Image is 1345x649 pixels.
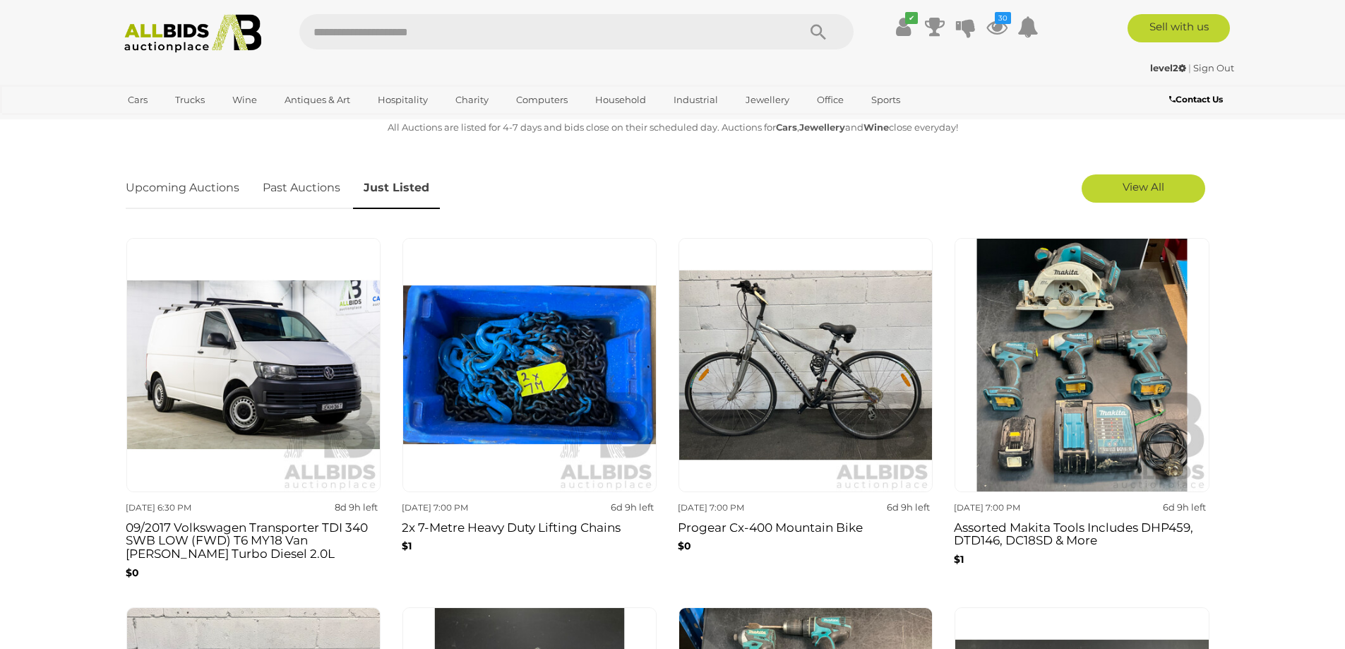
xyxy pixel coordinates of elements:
[954,518,1209,547] h3: Assorted Makita Tools Includes DHP459, DTD146, DC18SD & More
[783,14,854,49] button: Search
[995,12,1011,24] i: 30
[863,121,889,133] strong: Wine
[586,88,655,112] a: Household
[1193,62,1234,73] a: Sign Out
[1150,62,1186,73] strong: level2
[126,119,1220,136] p: All Auctions are listed for 4-7 days and bids close on their scheduled day. Auctions for , and cl...
[1169,94,1223,105] b: Contact Us
[402,237,657,596] a: [DATE] 7:00 PM 6d 9h left 2x 7-Metre Heavy Duty Lifting Chains $1
[678,237,933,596] a: [DATE] 7:00 PM 6d 9h left Progear Cx-400 Mountain Bike $0
[954,237,1209,596] a: [DATE] 7:00 PM 6d 9h left Assorted Makita Tools Includes DHP459, DTD146, DC18SD & More $1
[126,167,250,209] a: Upcoming Auctions
[126,518,381,561] h3: 09/2017 Volkswagen Transporter TDI 340 SWB LOW (FWD) T6 MY18 Van [PERSON_NAME] Turbo Diesel 2.0L
[402,500,524,516] div: [DATE] 7:00 PM
[954,500,1076,516] div: [DATE] 7:00 PM
[126,500,248,516] div: [DATE] 6:30 PM
[736,88,799,112] a: Jewellery
[166,88,214,112] a: Trucks
[1123,180,1164,193] span: View All
[679,238,933,492] img: Progear Cx-400 Mountain Bike
[1188,62,1191,73] span: |
[223,88,266,112] a: Wine
[893,14,914,40] a: ✔
[776,121,797,133] strong: Cars
[986,14,1008,40] a: 30
[126,237,381,596] a: [DATE] 6:30 PM 8d 9h left 09/2017 Volkswagen Transporter TDI 340 SWB LOW (FWD) T6 MY18 Van [PERSO...
[275,88,359,112] a: Antiques & Art
[955,238,1209,492] img: Assorted Makita Tools Includes DHP459, DTD146, DC18SD & More
[1082,174,1205,203] a: View All
[862,88,909,112] a: Sports
[126,238,381,492] img: 09/2017 Volkswagen Transporter TDI 340 SWB LOW (FWD) T6 MY18 Van Candy White Turbo Diesel 2.0L
[402,540,412,552] b: $1
[1163,501,1206,513] strong: 6d 9h left
[664,88,727,112] a: Industrial
[402,238,657,492] img: 2x 7-Metre Heavy Duty Lifting Chains
[507,88,577,112] a: Computers
[678,500,800,516] div: [DATE] 7:00 PM
[116,14,270,53] img: Allbids.com.au
[335,501,378,513] strong: 8d 9h left
[808,88,853,112] a: Office
[119,112,237,135] a: [GEOGRAPHIC_DATA]
[446,88,498,112] a: Charity
[1169,92,1226,107] a: Contact Us
[119,88,157,112] a: Cars
[678,518,933,535] h3: Progear Cx-400 Mountain Bike
[611,501,654,513] strong: 6d 9h left
[369,88,437,112] a: Hospitality
[887,501,930,513] strong: 6d 9h left
[252,167,351,209] a: Past Auctions
[799,121,845,133] strong: Jewellery
[126,566,139,579] b: $0
[905,12,918,24] i: ✔
[1150,62,1188,73] a: level2
[954,553,964,566] b: $1
[353,167,440,209] a: Just Listed
[678,540,691,552] b: $0
[402,518,657,535] h3: 2x 7-Metre Heavy Duty Lifting Chains
[1128,14,1230,42] a: Sell with us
